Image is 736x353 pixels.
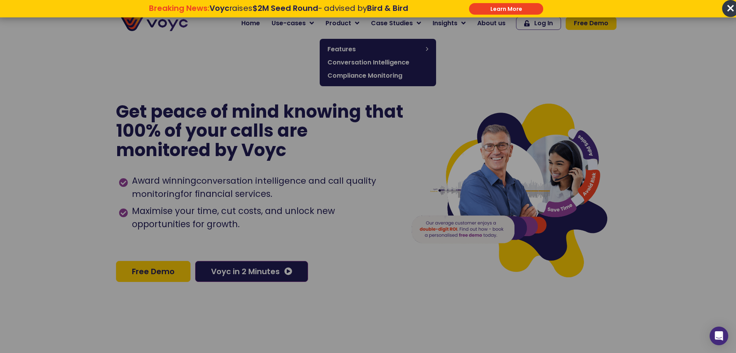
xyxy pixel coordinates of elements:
strong: Bird & Bird [367,3,408,14]
span: raises - advised by [209,3,408,14]
div: Breaking News: Voyc raises $2M Seed Round - advised by Bird & Bird [110,3,447,22]
span: Job title [103,63,129,72]
span: Phone [103,31,122,40]
a: Privacy Policy [160,162,196,169]
strong: $2M Seed Round [253,3,318,14]
strong: Voyc [209,3,229,14]
div: Open Intercom Messenger [710,327,728,345]
div: Submit [469,3,543,15]
strong: Breaking News: [149,3,209,14]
